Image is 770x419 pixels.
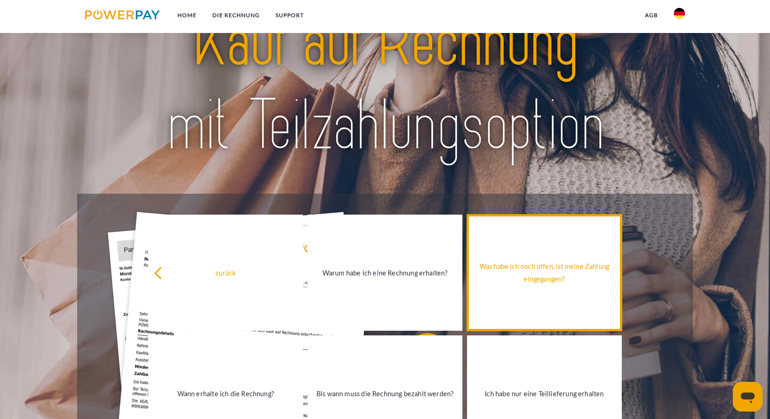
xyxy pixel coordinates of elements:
img: de [674,8,685,19]
a: Was habe ich noch offen, ist meine Zahlung eingegangen? [467,215,622,331]
div: Wann erhalte ich die Rechnung? [154,387,297,400]
div: Warum habe ich eine Rechnung erhalten? [313,266,457,279]
img: logo-powerpay.svg [85,10,160,20]
a: DIE RECHNUNG [204,7,268,24]
div: zurück [154,266,297,279]
div: Ich habe nur eine Teillieferung erhalten [473,387,616,400]
a: SUPPORT [268,7,312,24]
div: Was habe ich noch offen, ist meine Zahlung eingegangen? [473,260,616,285]
a: agb [637,7,666,24]
div: Bis wann muss die Rechnung bezahlt werden? [313,387,457,400]
a: Home [170,7,204,24]
iframe: Schaltfläche zum Öffnen des Messaging-Fensters [733,382,763,412]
